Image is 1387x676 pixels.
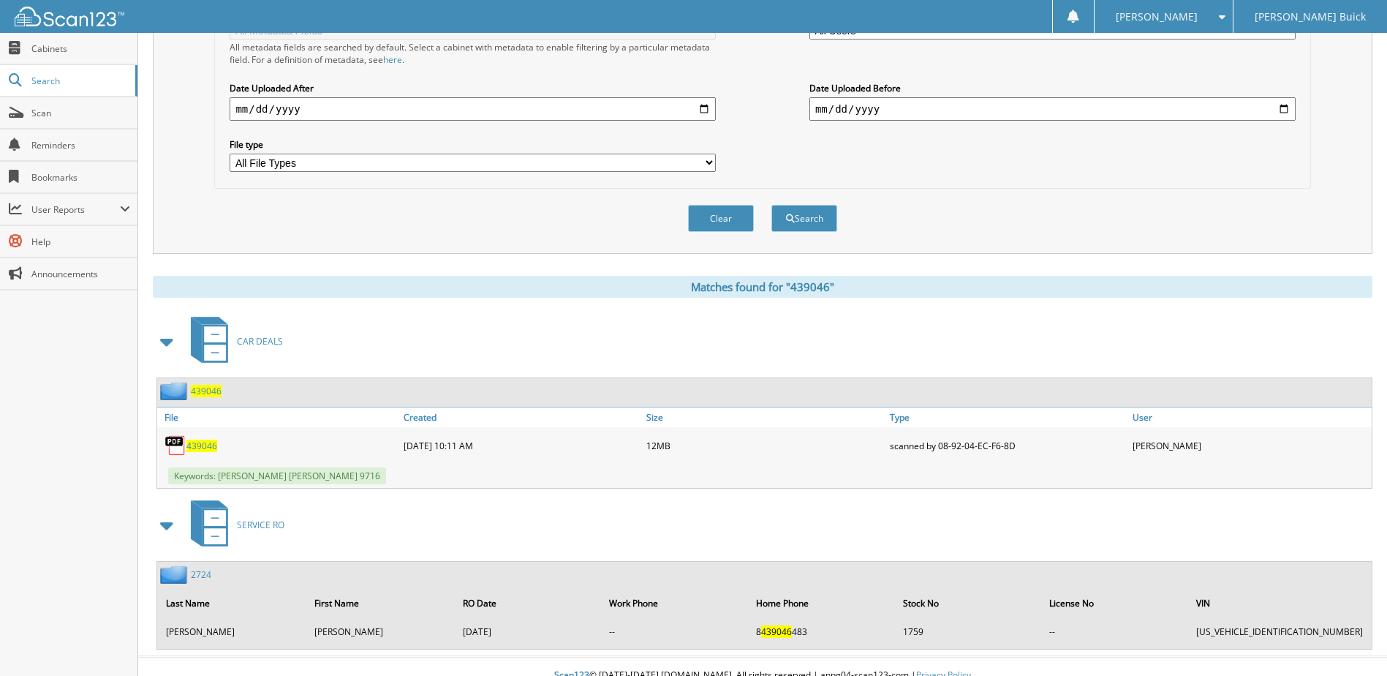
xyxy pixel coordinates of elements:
[182,312,283,370] a: CAR DEALS
[602,620,747,644] td: --
[31,107,130,119] span: Scan
[1042,588,1187,618] th: License No
[230,82,716,94] label: Date Uploaded After
[1189,588,1370,618] th: VIN
[191,568,211,581] a: 2724
[31,139,130,151] span: Reminders
[1116,12,1198,21] span: [PERSON_NAME]
[160,566,191,584] img: folder2.png
[886,431,1129,460] div: scanned by 08-92-04-EC-F6-8D
[809,97,1296,121] input: end
[643,431,885,460] div: 12MB
[237,335,283,348] span: CAR DEALS
[230,41,716,66] div: All metadata fields are searched by default. Select a cabinet with metadata to enable filtering b...
[307,620,454,644] td: [PERSON_NAME]
[1255,12,1366,21] span: [PERSON_NAME] Buick
[456,588,600,618] th: RO Date
[237,519,284,531] span: SERVICE RO
[1129,408,1372,427] a: User
[230,138,716,151] label: File type
[31,42,130,55] span: Cabinets
[186,440,217,452] a: 439046
[749,588,895,618] th: Home Phone
[400,408,643,427] a: Created
[307,588,454,618] th: First Name
[1314,606,1387,676] iframe: Chat Widget
[400,431,643,460] div: [DATE] 10:11 AM
[383,53,402,66] a: here
[191,385,222,397] a: 439046
[182,496,284,554] a: SERVICE RO
[153,276,1372,298] div: Matches found for "439046"
[31,171,130,184] span: Bookmarks
[643,408,885,427] a: Size
[456,620,600,644] td: [DATE]
[31,75,128,87] span: Search
[1042,620,1187,644] td: --
[159,588,306,618] th: Last Name
[602,588,747,618] th: Work Phone
[761,626,792,638] span: 439046
[1189,620,1370,644] td: [US_VEHICLE_IDENTIFICATION_NUMBER]
[886,408,1129,427] a: Type
[1129,431,1372,460] div: [PERSON_NAME]
[159,620,306,644] td: [PERSON_NAME]
[165,435,186,457] img: PDF.png
[230,97,716,121] input: start
[160,382,191,400] img: folder2.png
[896,620,1040,644] td: 1759
[157,408,400,427] a: File
[15,7,124,26] img: scan123-logo-white.svg
[168,467,386,484] span: Keywords: [PERSON_NAME] [PERSON_NAME] 9716
[771,205,837,232] button: Search
[749,620,895,644] td: 8 483
[809,82,1296,94] label: Date Uploaded Before
[896,588,1040,618] th: Stock No
[31,268,130,280] span: Announcements
[31,236,130,248] span: Help
[31,203,120,216] span: User Reports
[688,205,754,232] button: Clear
